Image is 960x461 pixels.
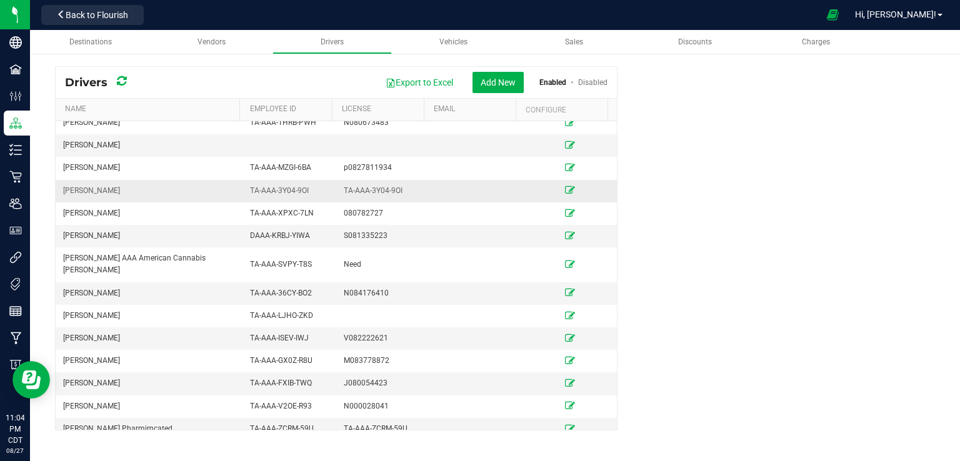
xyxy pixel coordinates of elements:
[565,379,575,387] a: Edit Driver
[377,72,461,93] button: Export to Excel
[63,231,120,240] span: [PERSON_NAME]
[9,224,22,237] inline-svg: User Roles
[565,311,575,320] a: Edit Driver
[342,104,419,114] a: License
[250,311,313,320] span: TA-AAA-LJHO-ZKD
[250,379,312,387] span: TA-AAA-FXIB-TWQ
[565,356,575,365] a: Edit Driver
[250,118,316,127] span: TA-AAA-THRB-PWH
[250,163,311,172] span: TA-AAA-MZGI-6BA
[63,118,120,127] span: [PERSON_NAME]
[250,424,314,433] span: TA-AAA-ZCRM-59U
[434,104,511,114] a: Email
[344,334,388,342] span: V082222621
[69,37,112,46] span: Destinations
[63,186,120,195] span: [PERSON_NAME]
[9,36,22,49] inline-svg: Company
[565,141,575,149] a: Edit Driver
[321,37,344,46] span: Drivers
[63,356,120,365] span: [PERSON_NAME]
[63,141,120,149] span: [PERSON_NAME]
[565,118,575,127] a: Edit Driver
[9,332,22,344] inline-svg: Manufacturing
[565,402,575,410] a: Edit Driver
[344,186,402,195] span: TA-AAA-3Y04-9OI
[855,9,936,19] span: Hi, [PERSON_NAME]!
[565,231,575,240] a: Edit Driver
[344,260,361,269] span: Need
[565,37,583,46] span: Sales
[63,311,120,320] span: [PERSON_NAME]
[565,209,575,217] a: Edit Driver
[344,209,383,217] span: 080782727
[63,379,120,387] span: [PERSON_NAME]
[250,104,327,114] a: Employee ID
[250,334,309,342] span: TA-AAA-ISEV-IWJ
[516,99,607,121] th: Configure
[344,231,387,240] span: S081335223
[439,37,467,46] span: Vehicles
[565,260,575,269] a: Edit Driver
[250,402,312,410] span: TA-AAA-V2OE-R93
[9,90,22,102] inline-svg: Configuration
[802,37,830,46] span: Charges
[197,37,226,46] span: Vendors
[250,231,310,240] span: DAAA-KRBJ-YIWA
[565,289,575,297] a: Edit Driver
[65,104,235,114] a: Name
[6,446,24,455] p: 08/27
[63,289,120,297] span: [PERSON_NAME]
[6,412,24,446] p: 11:04 PM CDT
[250,356,312,365] span: TA-AAA-GX0Z-R8U
[12,361,50,399] iframe: Resource center
[250,289,312,297] span: TA-AAA-36CY-BO2
[344,424,407,433] span: TA-AAA-ZCRM-59U
[565,186,575,195] a: Edit Driver
[344,379,387,387] span: J080054423
[565,334,575,342] a: Edit Driver
[63,254,206,274] span: [PERSON_NAME] AAA American Cannabis [PERSON_NAME]
[250,260,312,269] span: TA-AAA-SVPY-T8S
[344,118,389,127] span: N080673483
[472,72,524,93] button: Add New
[819,2,847,27] span: Open Ecommerce Menu
[63,163,120,172] span: [PERSON_NAME]
[344,356,389,365] span: M083778872
[9,197,22,210] inline-svg: Users
[565,424,575,433] a: Edit Driver
[9,171,22,183] inline-svg: Retail
[63,334,120,342] span: [PERSON_NAME]
[63,209,120,217] span: [PERSON_NAME]
[344,163,392,172] span: p0827811934
[344,402,389,410] span: N000028041
[344,289,389,297] span: N084176410
[65,71,136,94] div: Drivers
[117,76,126,87] i: Refresh Drivers
[63,402,120,410] span: [PERSON_NAME]
[9,117,22,129] inline-svg: Distribution
[9,305,22,317] inline-svg: Reports
[9,278,22,290] inline-svg: Tags
[250,209,314,217] span: TA-AAA-XPXC-7LN
[63,424,172,433] span: [PERSON_NAME] Pharmimcated
[678,37,712,46] span: Discounts
[9,63,22,76] inline-svg: Facilities
[9,144,22,156] inline-svg: Inventory
[578,78,607,87] a: Disabled
[66,10,128,20] span: Back to Flourish
[565,163,575,172] a: Edit Driver
[9,359,22,371] inline-svg: Billing
[41,5,144,25] button: Back to Flourish
[9,251,22,264] inline-svg: Integrations
[539,78,566,87] a: Enabled
[250,186,309,195] span: TA-AAA-3Y04-9OI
